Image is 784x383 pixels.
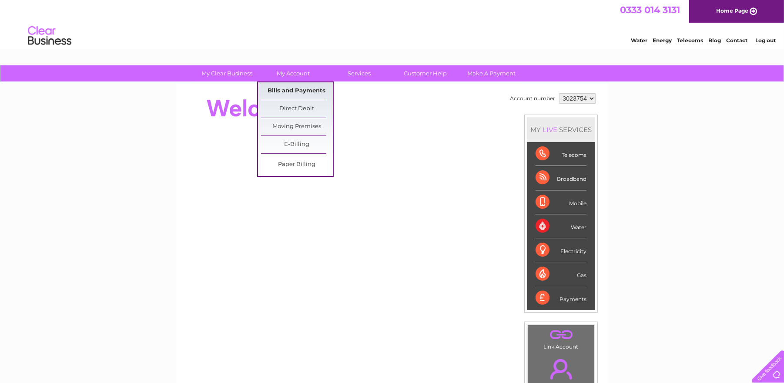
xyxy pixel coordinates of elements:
[508,91,557,106] td: Account number
[527,117,595,142] div: MY SERVICES
[27,23,72,49] img: logo.png
[536,262,586,286] div: Gas
[536,190,586,214] div: Mobile
[261,136,333,153] a: E-Billing
[536,238,586,262] div: Electricity
[191,65,263,81] a: My Clear Business
[726,37,747,44] a: Contact
[530,327,592,342] a: .
[536,214,586,238] div: Water
[390,65,462,81] a: Customer Help
[541,125,559,134] div: LIVE
[536,142,586,166] div: Telecoms
[261,82,333,100] a: Bills and Payments
[755,37,776,44] a: Log out
[536,286,586,310] div: Payments
[677,37,703,44] a: Telecoms
[258,65,329,81] a: My Account
[261,156,333,173] a: Paper Billing
[536,166,586,190] div: Broadband
[456,65,528,81] a: Make A Payment
[261,100,333,118] a: Direct Debit
[187,5,598,42] div: Clear Business is a trading name of Verastar Limited (registered in [GEOGRAPHIC_DATA] No. 3667643...
[261,118,333,136] a: Moving Premises
[620,4,680,15] a: 0333 014 3131
[324,65,395,81] a: Services
[527,325,595,352] td: Link Account
[631,37,647,44] a: Water
[653,37,672,44] a: Energy
[708,37,721,44] a: Blog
